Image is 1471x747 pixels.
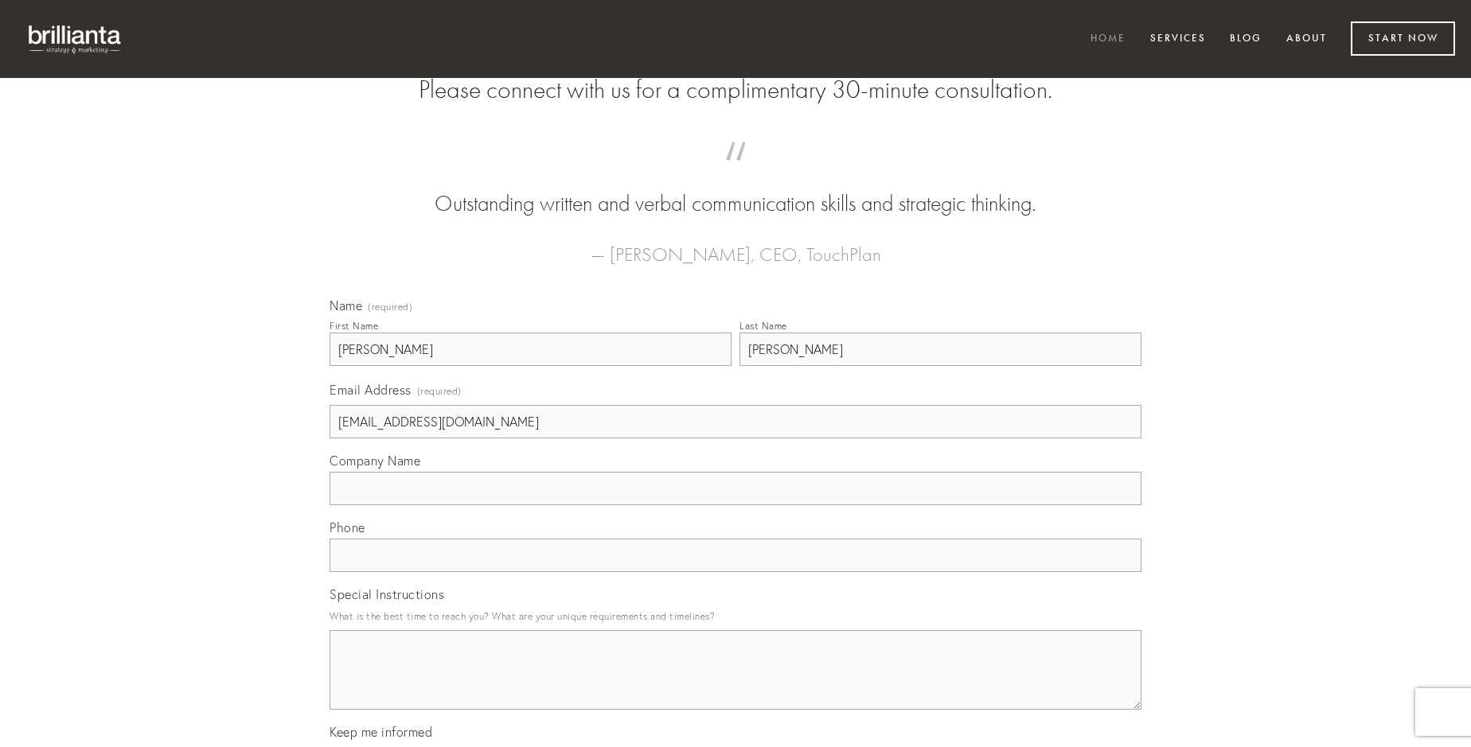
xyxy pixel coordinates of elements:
[368,302,412,312] span: (required)
[330,519,365,535] span: Phone
[330,75,1141,105] h2: Please connect with us for a complimentary 30-minute consultation.
[330,724,432,740] span: Keep me informed
[355,220,1116,270] figcaption: — [PERSON_NAME], CEO, TouchPlan
[330,320,378,332] div: First Name
[1219,26,1272,53] a: Blog
[355,158,1116,220] blockquote: Outstanding written and verbal communication skills and strategic thinking.
[1080,26,1136,53] a: Home
[1276,26,1337,53] a: About
[330,298,362,313] span: Name
[16,16,135,62] img: brillianta - research, strategy, marketing
[330,382,412,398] span: Email Address
[330,453,420,469] span: Company Name
[1140,26,1216,53] a: Services
[739,320,787,332] div: Last Name
[330,586,444,602] span: Special Instructions
[1351,21,1455,56] a: Start Now
[355,158,1116,189] span: “
[417,380,462,402] span: (required)
[330,605,1141,627] p: What is the best time to reach you? What are your unique requirements and timelines?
